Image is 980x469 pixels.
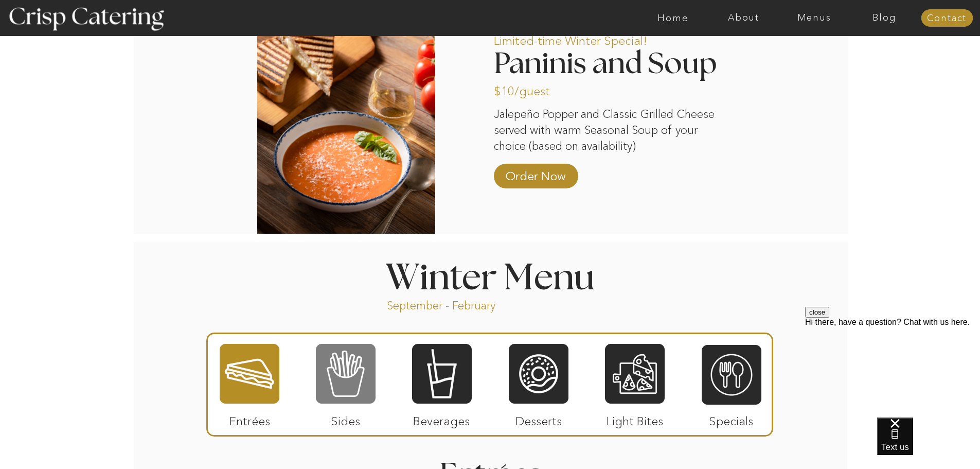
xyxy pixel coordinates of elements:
[697,404,765,433] p: Specials
[407,404,476,433] p: Beverages
[494,74,562,103] p: $10/guest
[347,260,633,291] h1: Winter Menu
[601,404,669,433] p: Light Bites
[805,307,980,430] iframe: podium webchat widget prompt
[779,13,849,23] a: Menus
[877,418,980,469] iframe: podium webchat widget bubble
[311,404,380,433] p: Sides
[708,13,779,23] a: About
[494,49,737,77] h2: Paninis and Soup
[921,13,973,24] a: Contact
[387,298,528,310] p: September - February
[849,13,920,23] a: Blog
[216,404,284,433] p: Entrées
[494,23,697,53] p: Limited-time Winter Special!
[638,13,708,23] a: Home
[502,159,570,188] a: Order Now
[494,107,715,153] p: Jalepeño Popper and Classic Grilled Cheese served with warm Seasonal Soup of your choice (based o...
[505,404,573,433] p: Desserts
